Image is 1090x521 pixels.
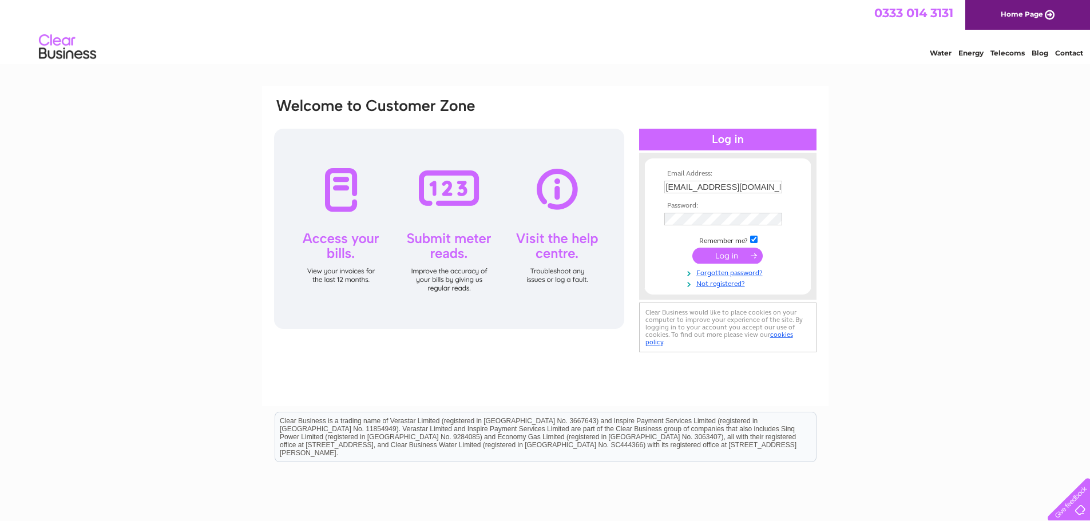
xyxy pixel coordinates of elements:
[930,49,952,57] a: Water
[645,331,793,346] a: cookies policy
[1032,49,1048,57] a: Blog
[661,170,794,178] th: Email Address:
[38,30,97,65] img: logo.png
[958,49,984,57] a: Energy
[639,303,816,352] div: Clear Business would like to place cookies on your computer to improve your experience of the sit...
[664,267,794,277] a: Forgotten password?
[661,202,794,210] th: Password:
[1055,49,1083,57] a: Contact
[661,234,794,245] td: Remember me?
[692,248,763,264] input: Submit
[275,6,816,55] div: Clear Business is a trading name of Verastar Limited (registered in [GEOGRAPHIC_DATA] No. 3667643...
[990,49,1025,57] a: Telecoms
[664,277,794,288] a: Not registered?
[874,6,953,20] a: 0333 014 3131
